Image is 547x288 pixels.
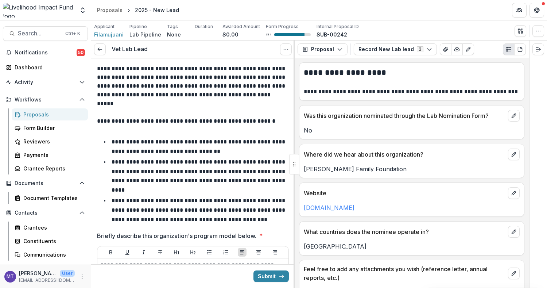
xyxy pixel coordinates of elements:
[3,61,88,73] a: Dashboard
[280,43,292,55] button: Options
[78,272,86,281] button: More
[167,31,181,38] p: None
[94,23,115,30] p: Applicant
[271,248,279,257] button: Align Right
[532,43,544,55] button: Expand right
[189,248,197,257] button: Heading 2
[23,194,82,202] div: Document Templates
[15,210,76,216] span: Contacts
[23,224,82,231] div: Grantees
[12,192,88,204] a: Document Templates
[23,251,82,258] div: Communications
[304,189,505,197] p: Website
[304,111,505,120] p: Was this organization nominated through the Lab Nomination Form?
[19,277,75,284] p: [EMAIL_ADDRESS][DOMAIN_NAME]
[266,32,271,37] p: 83 %
[94,5,182,15] nav: breadcrumb
[172,248,181,257] button: Heading 1
[205,248,214,257] button: Bullet List
[508,268,520,279] button: edit
[462,43,474,55] button: Edit as form
[304,242,520,251] p: [GEOGRAPHIC_DATA]
[23,151,82,159] div: Payments
[123,248,132,257] button: Underline
[94,31,124,38] a: Filamujuani
[106,248,115,257] button: Bold
[3,94,88,105] button: Open Workflows
[97,6,123,14] div: Proposals
[238,248,247,257] button: Align Left
[254,248,263,257] button: Align Center
[12,222,88,234] a: Grantees
[514,43,526,55] button: PDF view
[64,30,82,38] div: Ctrl + K
[221,248,230,257] button: Ordered List
[512,3,527,18] button: Partners
[112,46,148,53] h3: Vet Lab Lead
[12,249,88,261] a: Communications
[222,23,260,30] p: Awarded Amount
[253,270,289,282] button: Submit
[3,207,88,219] button: Open Contacts
[18,30,61,37] span: Search...
[304,204,354,211] a: [DOMAIN_NAME]
[3,76,88,88] button: Open Activity
[304,150,505,159] p: Where did we hear about this organization?
[298,43,348,55] button: Proposal
[19,269,57,277] p: [PERSON_NAME]
[15,50,77,56] span: Notifications
[508,149,520,160] button: edit
[3,47,88,58] button: Notifications50
[23,124,82,132] div: Form Builder
[15,79,76,85] span: Activity
[304,265,505,282] p: Feel free to add any attachments you wish (reference letter, annual reports, etc.)
[139,248,148,257] button: Italicize
[12,162,88,174] a: Grantee Reports
[15,64,82,71] div: Dashboard
[354,43,437,55] button: Record New Lab lead2
[317,31,347,38] p: SUB-00242
[440,43,451,55] button: View Attached Files
[15,180,76,187] span: Documents
[12,135,88,147] a: Reviewers
[508,110,520,122] button: edit
[266,23,299,30] p: Form Progress
[23,111,82,118] div: Proposals
[12,108,88,120] a: Proposals
[195,23,213,30] p: Duration
[129,31,161,38] p: Lab Pipeline
[7,274,14,279] div: Muthoni Thuo
[12,235,88,247] a: Constituents
[508,187,520,199] button: edit
[60,270,75,277] p: User
[222,31,238,38] p: $0.00
[23,237,82,245] div: Constituents
[503,43,515,55] button: Plaintext view
[135,6,179,14] div: 2025 - New Lead
[508,226,520,238] button: edit
[23,138,82,145] div: Reviewers
[304,126,520,135] p: No
[167,23,178,30] p: Tags
[77,49,85,56] span: 50
[12,149,88,161] a: Payments
[78,3,88,18] button: Open entity switcher
[15,97,76,103] span: Workflows
[3,264,88,275] button: Open Data & Reporting
[23,165,82,172] div: Grantee Reports
[304,227,505,236] p: What countries does the nominee operate in?
[529,3,544,18] button: Get Help
[12,122,88,134] a: Form Builder
[304,165,520,173] p: [PERSON_NAME] Family Foundation
[3,26,88,41] button: Search...
[3,3,75,18] img: Livelihood Impact Fund logo
[94,5,125,15] a: Proposals
[129,23,147,30] p: Pipeline
[317,23,359,30] p: Internal Proposal ID
[156,248,164,257] button: Strike
[3,177,88,189] button: Open Documents
[97,231,256,240] p: Briefly describe this organization's program model below.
